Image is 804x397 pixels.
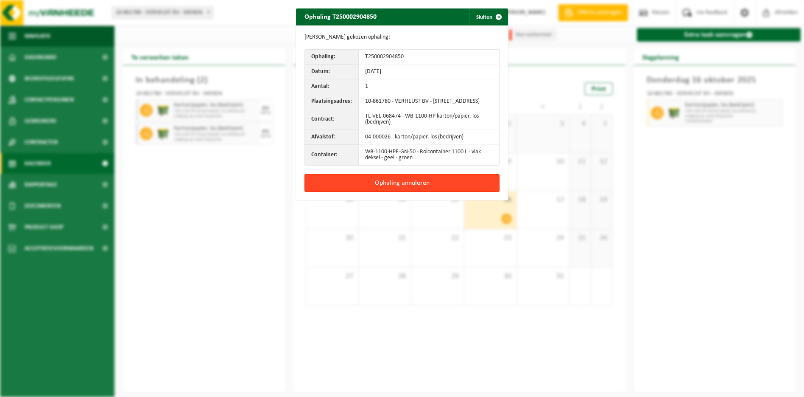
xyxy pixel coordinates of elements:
p: [PERSON_NAME] gekozen ophaling: [304,34,500,41]
h2: Ophaling T250002904850 [296,8,385,25]
td: T250002904850 [359,50,499,65]
button: Ophaling annuleren [304,174,500,192]
td: WB-1100-HPE-GN-50 - Rolcontainer 1100 L - vlak deksel - geel - groen [359,145,499,165]
td: 10-861780 - VERHEUST BV - [STREET_ADDRESS] [359,94,499,109]
th: Contract: [305,109,359,130]
td: [DATE] [359,65,499,79]
th: Afvalstof: [305,130,359,145]
td: 04-000026 - karton/papier, los (bedrijven) [359,130,499,145]
th: Ophaling: [305,50,359,65]
th: Container: [305,145,359,165]
button: Sluiten [469,8,507,25]
th: Aantal: [305,79,359,94]
td: TL-VEL-068474 - WB-1100-HP karton/papier, los (bedrijven) [359,109,499,130]
th: Plaatsingsadres: [305,94,359,109]
td: 1 [359,79,499,94]
th: Datum: [305,65,359,79]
